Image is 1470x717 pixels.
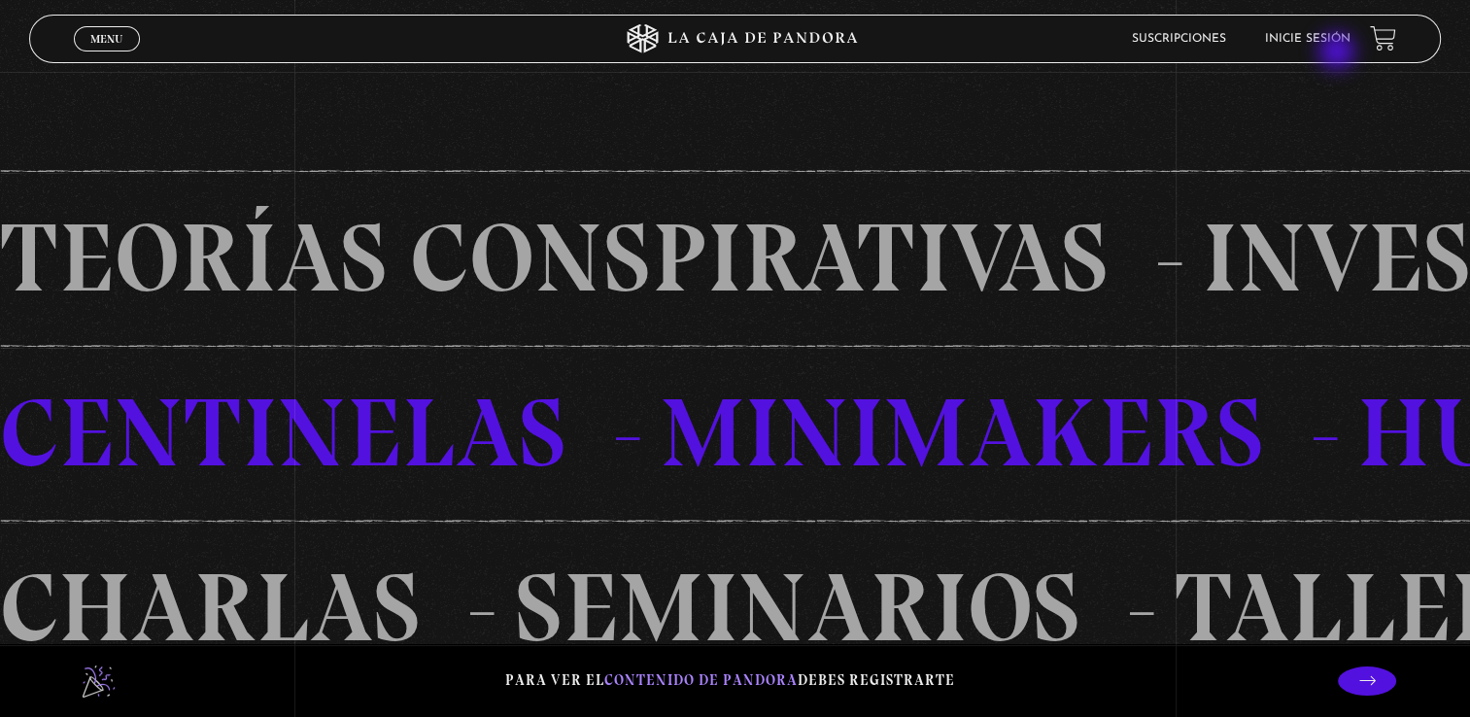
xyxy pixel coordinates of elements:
[604,671,798,689] span: contenido de Pandora
[1132,33,1226,45] a: Suscripciones
[1265,33,1350,45] a: Inicie sesión
[515,520,1175,695] li: SEMINARIOS
[505,667,955,694] p: Para ver el debes registrarte
[90,33,122,45] span: Menu
[84,50,129,63] span: Cerrar
[1370,25,1396,51] a: View your shopping cart
[661,345,1358,520] li: MINIMAKERS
